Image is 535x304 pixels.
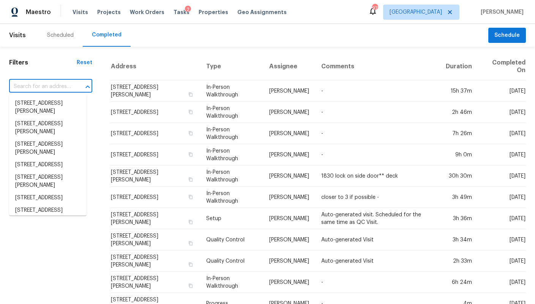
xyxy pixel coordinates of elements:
td: [PERSON_NAME] [263,80,315,102]
h1: Filters [9,59,77,66]
td: [DATE] [478,208,526,229]
span: Work Orders [130,8,164,16]
td: 6h 24m [440,272,478,293]
span: Visits [9,27,26,44]
td: - [315,102,440,123]
td: 3h 49m [440,187,478,208]
td: [DATE] [478,229,526,250]
td: [STREET_ADDRESS][PERSON_NAME] [110,250,200,272]
td: 15h 37m [440,80,478,102]
button: Copy Address [187,151,194,158]
td: 2h 46m [440,102,478,123]
li: [STREET_ADDRESS][PERSON_NAME] [9,204,87,225]
span: Projects [97,8,121,16]
th: Assignee [263,53,315,80]
span: Properties [199,8,228,16]
td: [STREET_ADDRESS][PERSON_NAME] [110,229,200,250]
button: Schedule [488,28,526,43]
td: In-Person Walkthrough [200,102,263,123]
td: 9h 0m [440,144,478,165]
span: Maestro [26,8,51,16]
span: [GEOGRAPHIC_DATA] [390,8,442,16]
button: Copy Address [187,240,194,247]
td: [PERSON_NAME] [263,165,315,187]
button: Copy Address [187,176,194,183]
td: In-Person Walkthrough [200,123,263,144]
td: - [315,144,440,165]
button: Copy Address [187,109,194,115]
button: Copy Address [187,261,194,268]
th: Type [200,53,263,80]
td: [STREET_ADDRESS][PERSON_NAME] [110,165,200,187]
td: In-Person Walkthrough [200,165,263,187]
td: [PERSON_NAME] [263,250,315,272]
li: [STREET_ADDRESS][PERSON_NAME] [9,171,87,192]
td: 1830 lock on side door** deck [315,165,440,187]
td: Quality Control [200,229,263,250]
td: In-Person Walkthrough [200,187,263,208]
input: Search for an address... [9,81,71,93]
span: Visits [73,8,88,16]
td: [PERSON_NAME] [263,272,315,293]
td: - [315,272,440,293]
div: Completed [92,31,122,39]
button: Copy Address [187,282,194,289]
li: [STREET_ADDRESS][PERSON_NAME] [9,138,87,159]
td: [PERSON_NAME] [263,187,315,208]
td: 3h 36m [440,208,478,229]
td: [STREET_ADDRESS][PERSON_NAME] [110,208,200,229]
td: - [315,123,440,144]
td: In-Person Walkthrough [200,272,263,293]
td: 30h 30m [440,165,478,187]
td: Setup [200,208,263,229]
td: [DATE] [478,144,526,165]
th: Comments [315,53,440,80]
td: Quality Control [200,250,263,272]
button: Copy Address [187,194,194,200]
td: [DATE] [478,80,526,102]
td: [PERSON_NAME] [263,144,315,165]
td: [STREET_ADDRESS][PERSON_NAME] [110,80,200,102]
td: [STREET_ADDRESS] [110,144,200,165]
li: [STREET_ADDRESS][PERSON_NAME] [9,118,87,138]
li: [STREET_ADDRESS] [9,192,87,204]
td: [PERSON_NAME] [263,102,315,123]
th: Completed On [478,53,526,80]
th: Address [110,53,200,80]
td: Auto-generated Visit [315,250,440,272]
li: [STREET_ADDRESS][PERSON_NAME] [9,97,87,118]
div: Scheduled [47,32,74,39]
td: In-Person Walkthrough [200,144,263,165]
td: [DATE] [478,123,526,144]
td: 2h 33m [440,250,478,272]
li: [STREET_ADDRESS] [9,159,87,171]
td: 3h 34m [440,229,478,250]
td: [DATE] [478,102,526,123]
td: [DATE] [478,250,526,272]
span: Tasks [174,9,189,15]
div: 2 [185,6,191,13]
td: [STREET_ADDRESS] [110,187,200,208]
td: closer to 3 if possible - [315,187,440,208]
th: Duration [440,53,478,80]
td: [STREET_ADDRESS] [110,102,200,123]
td: [DATE] [478,165,526,187]
td: Auto-generated Visit [315,229,440,250]
td: [DATE] [478,187,526,208]
button: Copy Address [187,91,194,98]
td: 7h 26m [440,123,478,144]
div: 97 [372,5,377,12]
td: [STREET_ADDRESS] [110,123,200,144]
span: Geo Assignments [237,8,287,16]
td: [PERSON_NAME] [263,229,315,250]
td: In-Person Walkthrough [200,80,263,102]
td: - [315,80,440,102]
button: Close [82,82,93,92]
td: [DATE] [478,272,526,293]
td: [PERSON_NAME] [263,123,315,144]
span: [PERSON_NAME] [478,8,524,16]
span: Schedule [494,31,520,40]
button: Copy Address [187,130,194,137]
button: Copy Address [187,219,194,225]
div: Reset [77,59,92,66]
